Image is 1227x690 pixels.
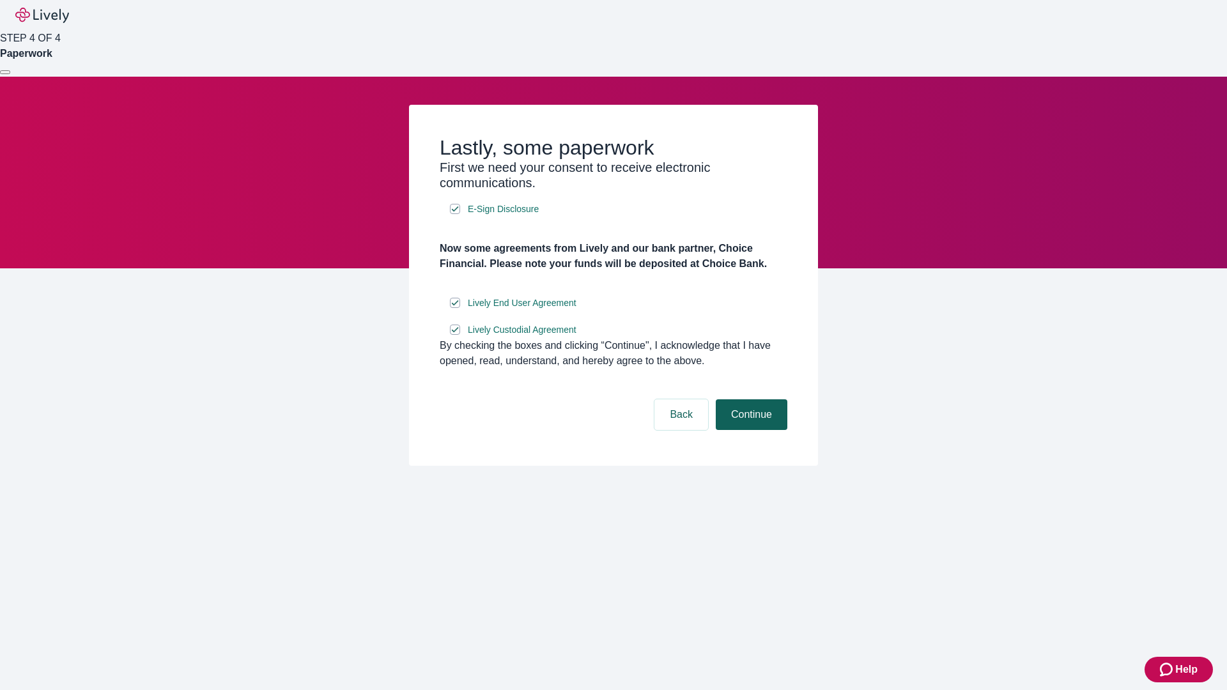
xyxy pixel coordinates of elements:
h4: Now some agreements from Lively and our bank partner, Choice Financial. Please note your funds wi... [440,241,787,272]
button: Zendesk support iconHelp [1145,657,1213,682]
span: Lively End User Agreement [468,296,576,310]
button: Back [654,399,708,430]
a: e-sign disclosure document [465,295,579,311]
a: e-sign disclosure document [465,201,541,217]
span: Lively Custodial Agreement [468,323,576,337]
svg: Zendesk support icon [1160,662,1175,677]
button: Continue [716,399,787,430]
h3: First we need your consent to receive electronic communications. [440,160,787,190]
span: E-Sign Disclosure [468,203,539,216]
h2: Lastly, some paperwork [440,135,787,160]
div: By checking the boxes and clicking “Continue", I acknowledge that I have opened, read, understand... [440,338,787,369]
img: Lively [15,8,69,23]
span: Help [1175,662,1198,677]
a: e-sign disclosure document [465,322,579,338]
